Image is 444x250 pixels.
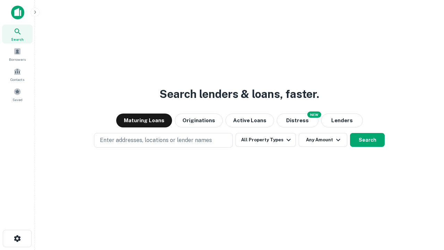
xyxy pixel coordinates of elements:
[2,65,33,84] a: Contacts
[409,194,444,228] iframe: Chat Widget
[160,86,319,102] h3: Search lenders & loans, faster.
[175,114,223,127] button: Originations
[94,133,233,148] button: Enter addresses, locations or lender names
[9,57,26,62] span: Borrowers
[11,36,24,42] span: Search
[100,136,212,144] p: Enter addresses, locations or lender names
[11,6,24,19] img: capitalize-icon.png
[299,133,347,147] button: Any Amount
[321,114,363,127] button: Lenders
[116,114,172,127] button: Maturing Loans
[350,133,385,147] button: Search
[2,25,33,43] a: Search
[12,97,23,102] span: Saved
[2,45,33,64] a: Borrowers
[307,111,321,118] div: NEW
[2,85,33,104] a: Saved
[277,114,318,127] button: Search distressed loans with lien and other non-mortgage details.
[225,114,274,127] button: Active Loans
[236,133,296,147] button: All Property Types
[10,77,24,82] span: Contacts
